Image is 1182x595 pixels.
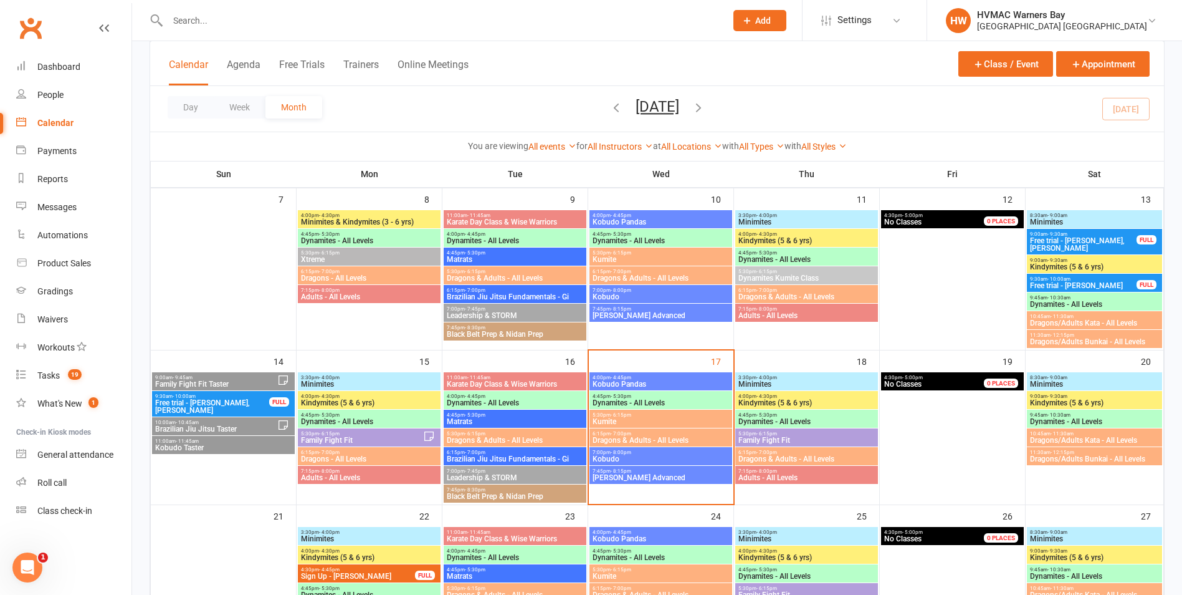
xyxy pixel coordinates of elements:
[738,306,875,312] span: 7:15pm
[528,142,576,152] a: All events
[611,231,631,237] span: - 5:30pm
[756,231,777,237] span: - 4:30pm
[902,375,923,380] span: - 5:00pm
[592,450,730,455] span: 7:00pm
[738,256,875,263] span: Dynamites - All Levels
[588,161,734,187] th: Wed
[661,142,722,152] a: All Locations
[465,269,485,274] span: - 6:15pm
[37,450,113,460] div: General attendance
[1141,505,1163,526] div: 27
[465,468,485,474] span: - 7:45pm
[1029,394,1160,399] span: 9:00am
[611,306,631,312] span: - 8:15pm
[738,231,875,237] span: 4:00pm
[38,553,48,563] span: 1
[16,81,131,109] a: People
[465,431,485,437] span: - 6:15pm
[164,12,717,29] input: Search...
[465,288,485,293] span: - 7:00pm
[756,213,777,218] span: - 4:00pm
[446,231,584,237] span: 4:00pm
[16,53,131,81] a: Dashboard
[37,118,74,128] div: Calendar
[880,161,1026,187] th: Fri
[16,469,131,497] a: Roll call
[16,193,131,221] a: Messages
[319,450,340,455] span: - 7:00pm
[446,312,584,319] span: Leadership & STORM
[419,351,442,371] div: 15
[984,379,1018,388] div: 0 PLACES
[711,188,733,209] div: 10
[37,146,77,156] div: Payments
[227,59,260,85] button: Agenda
[176,438,199,444] span: - 11:45am
[738,380,875,388] span: Minimites
[300,237,438,244] span: Dynamites - All Levels
[16,497,131,525] a: Class kiosk mode
[738,274,875,282] span: Dynamites Kumite Class
[37,202,77,212] div: Messages
[319,394,340,399] span: - 4:30pm
[446,274,584,282] span: Dragons & Adults - All Levels
[319,375,340,380] span: - 4:00pm
[446,293,584,301] span: Brazilian Jiu Jitsu Fundamentals - Gi
[37,506,92,516] div: Class check-in
[37,230,88,240] div: Automations
[465,412,485,418] span: - 5:30pm
[300,250,438,256] span: 5:30pm
[12,553,42,583] iframe: Intercom live chat
[592,256,730,263] span: Kumite
[155,380,277,388] span: Family Fight Fit Taster
[592,293,730,301] span: Kobudo
[1051,332,1074,338] span: - 12:15pm
[16,334,131,362] a: Workouts
[734,161,880,187] th: Thu
[1003,188,1025,209] div: 12
[738,213,875,218] span: 3:30pm
[738,412,875,418] span: 4:45pm
[446,256,584,263] span: Matrats
[465,250,485,256] span: - 5:30pm
[1141,351,1163,371] div: 20
[155,394,270,399] span: 9:30am
[1051,450,1074,455] span: - 12:15pm
[1029,319,1160,327] span: Dragons/Adults Kata - All Levels
[756,375,777,380] span: - 4:00pm
[269,397,289,407] div: FULL
[300,394,438,399] span: 4:00pm
[16,441,131,469] a: General attendance kiosk mode
[300,380,438,388] span: Minimites
[636,98,679,115] button: [DATE]
[446,269,584,274] span: 5:30pm
[592,288,730,293] span: 7:00pm
[37,370,60,380] div: Tasks
[857,351,879,371] div: 18
[168,96,214,119] button: Day
[592,306,730,312] span: 7:45pm
[611,269,631,274] span: - 7:00pm
[446,237,584,244] span: Dynamites - All Levels
[319,231,340,237] span: - 5:30pm
[1051,431,1074,437] span: - 11:30am
[1047,231,1067,237] span: - 9:30am
[465,487,485,493] span: - 8:30pm
[279,59,325,85] button: Free Trials
[1029,332,1160,338] span: 11:30am
[884,218,922,226] span: No Classes
[958,51,1053,77] button: Class / Event
[738,237,875,244] span: Kindymites (5 & 6 yrs)
[1029,276,1137,282] span: 9:30am
[1137,235,1156,244] div: FULL
[398,59,469,85] button: Online Meetings
[592,312,730,319] span: [PERSON_NAME] Advanced
[274,505,296,526] div: 21
[837,6,872,34] span: Settings
[884,380,922,389] span: No Classes
[446,487,584,493] span: 7:45pm
[592,412,730,418] span: 5:30pm
[902,213,923,218] span: - 5:00pm
[446,431,584,437] span: 5:30pm
[733,10,786,31] button: Add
